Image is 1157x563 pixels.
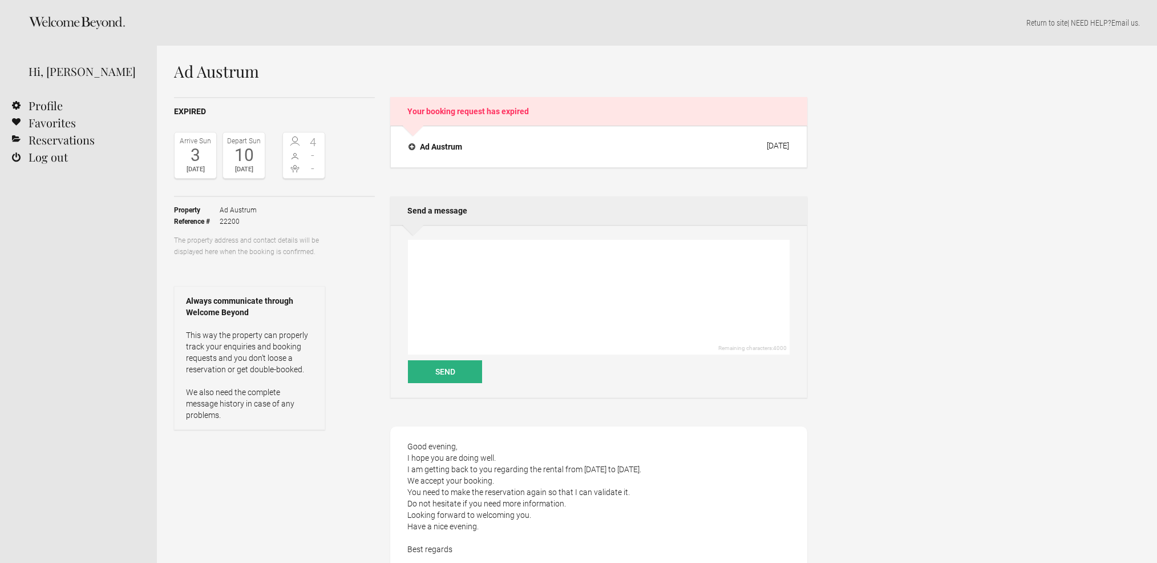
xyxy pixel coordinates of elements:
[390,97,807,126] h2: Your booking request has expired
[174,235,325,258] p: The property address and contact details will be displayed here when the booking is confirmed.
[29,63,140,80] div: Hi, [PERSON_NAME]
[220,204,257,216] span: Ad Austrum
[177,164,213,175] div: [DATE]
[186,329,313,421] p: This way the property can properly track your enquiries and booking requests and you don’t loose ...
[1026,18,1067,27] a: Return to site
[177,135,213,147] div: Arrive Sun
[177,147,213,164] div: 3
[399,135,798,159] button: Ad Austrum [DATE]
[220,216,257,227] span: 22200
[304,150,322,161] span: -
[174,63,807,80] h1: Ad Austrum
[408,360,482,383] button: Send
[226,164,262,175] div: [DATE]
[226,147,262,164] div: 10
[226,135,262,147] div: Depart Sun
[174,204,220,216] strong: Property
[304,136,322,148] span: 4
[767,141,789,150] div: [DATE]
[304,163,322,174] span: -
[174,216,220,227] strong: Reference #
[408,141,462,152] h4: Ad Austrum
[186,295,313,318] strong: Always communicate through Welcome Beyond
[390,196,807,225] h2: Send a message
[1111,18,1138,27] a: Email us
[174,17,1140,29] p: | NEED HELP? .
[174,106,375,118] h2: expired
